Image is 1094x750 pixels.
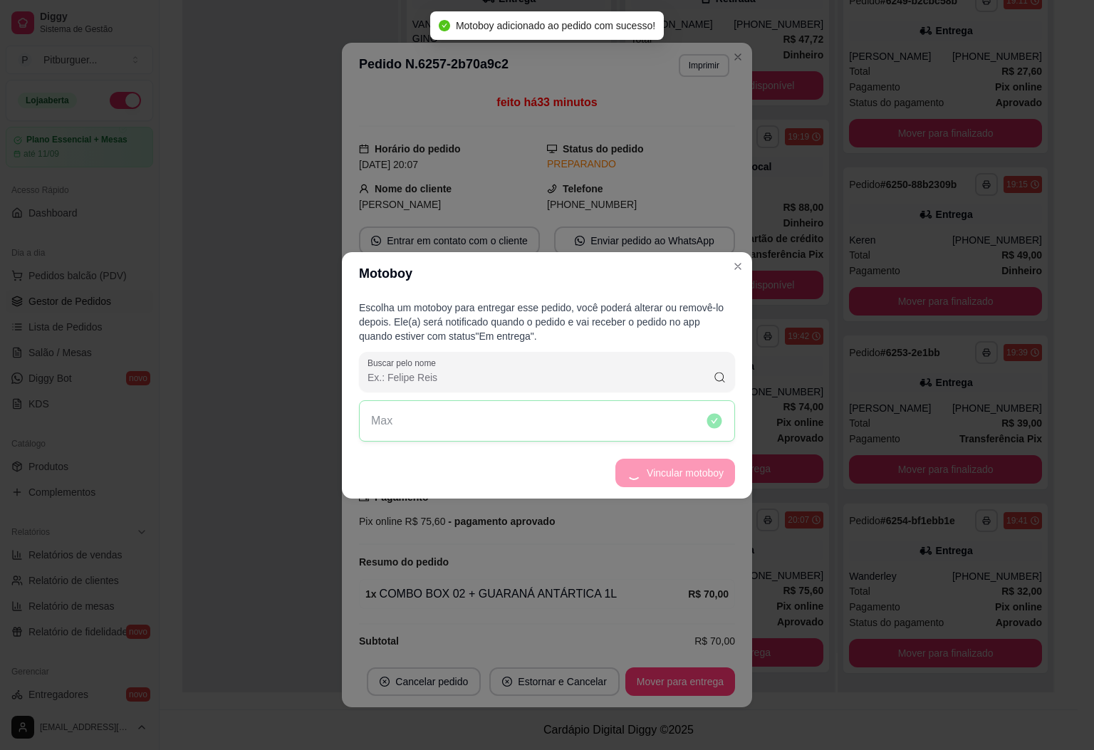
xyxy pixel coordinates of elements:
[439,20,450,31] span: check-circle
[726,255,749,278] button: Close
[456,20,655,31] span: Motoboy adicionado ao pedido com sucesso!
[359,301,735,343] p: Escolha um motoboy para entregar esse pedido, você poderá alterar ou removê-lo depois. Ele(a) ser...
[342,252,752,295] header: Motoboy
[368,370,713,385] input: Buscar pelo nome
[368,357,441,369] label: Buscar pelo nome
[371,412,392,429] p: Max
